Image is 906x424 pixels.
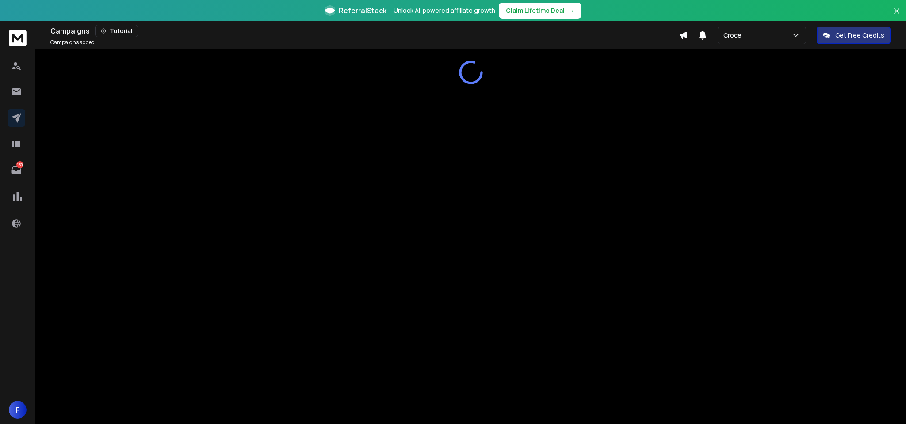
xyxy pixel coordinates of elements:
[394,6,495,15] p: Unlock AI-powered affiliate growth
[723,31,745,40] p: Croce
[835,31,884,40] p: Get Free Credits
[9,401,27,419] button: F
[50,25,679,37] div: Campaigns
[50,39,95,46] p: Campaigns added
[339,5,386,16] span: ReferralStack
[568,6,574,15] span: →
[891,5,902,26] button: Close banner
[8,161,25,179] a: 150
[817,26,891,44] button: Get Free Credits
[499,3,581,19] button: Claim Lifetime Deal→
[95,25,138,37] button: Tutorial
[16,161,23,168] p: 150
